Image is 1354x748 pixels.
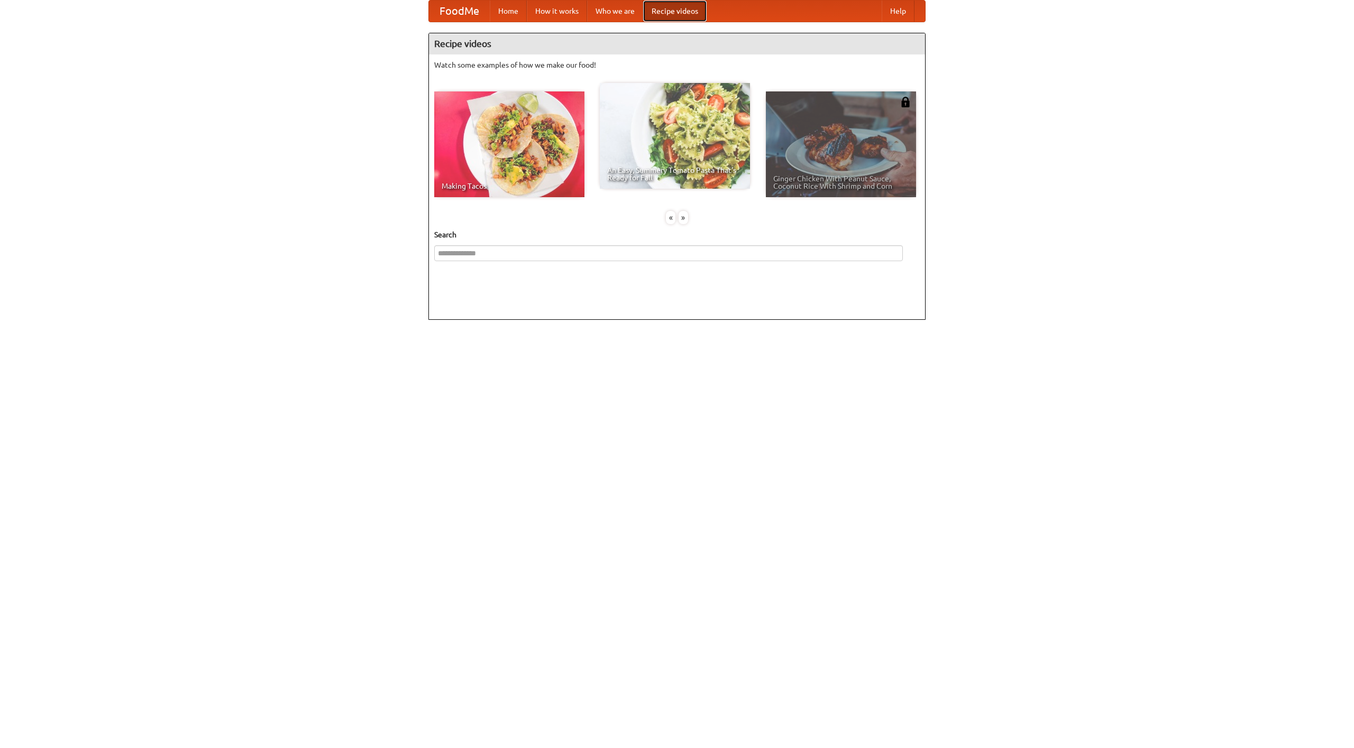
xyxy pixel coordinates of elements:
a: Home [490,1,527,22]
div: » [679,211,688,224]
a: An Easy, Summery Tomato Pasta That's Ready for Fall [600,83,750,189]
p: Watch some examples of how we make our food! [434,60,920,70]
a: Help [882,1,914,22]
a: Making Tacos [434,91,584,197]
span: An Easy, Summery Tomato Pasta That's Ready for Fall [607,167,743,181]
a: FoodMe [429,1,490,22]
div: « [666,211,675,224]
img: 483408.png [900,97,911,107]
h4: Recipe videos [429,33,925,54]
a: How it works [527,1,587,22]
a: Recipe videos [643,1,707,22]
h5: Search [434,229,920,240]
a: Who we are [587,1,643,22]
span: Making Tacos [442,182,577,190]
